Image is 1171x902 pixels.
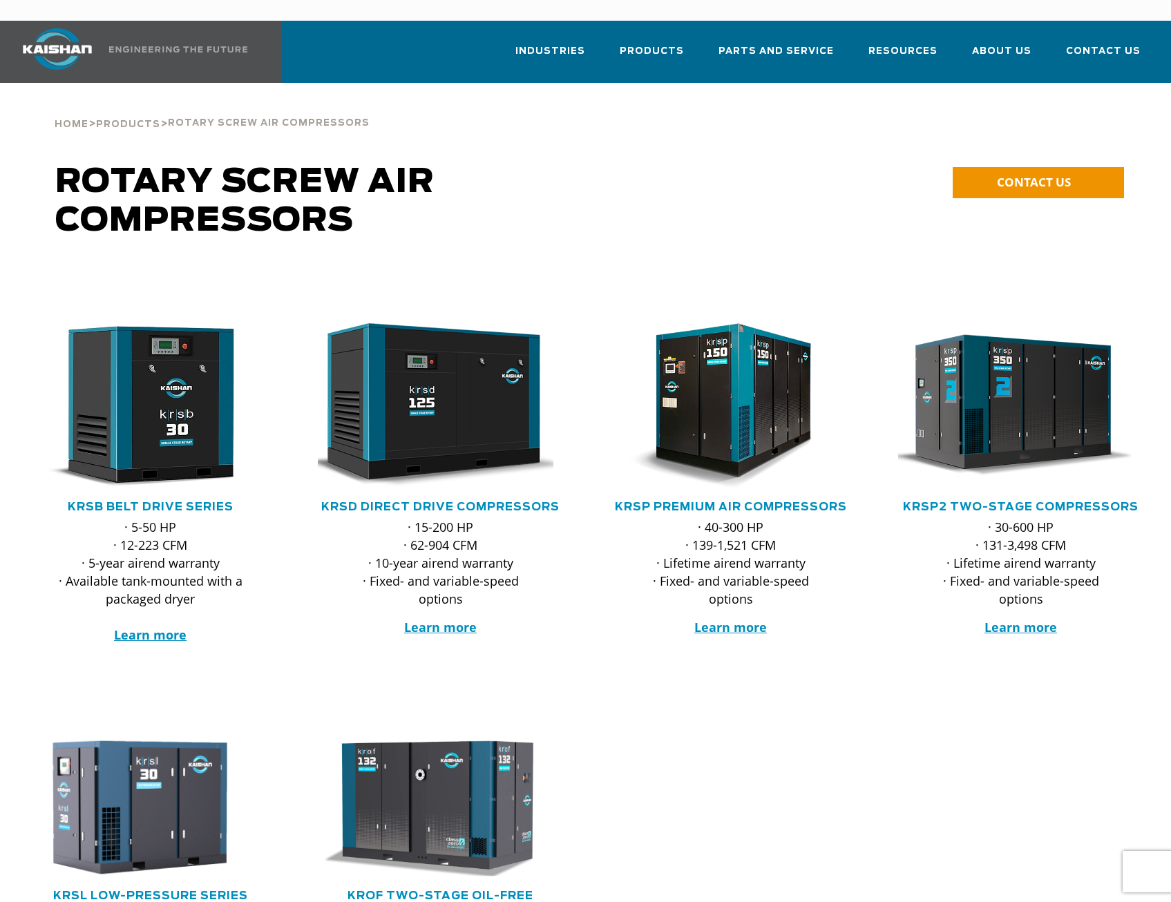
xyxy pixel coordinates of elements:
a: Industries [515,33,585,80]
a: KROF TWO-STAGE OIL-FREE [348,890,533,901]
div: krsb30 [28,323,274,489]
a: Products [96,117,160,130]
a: KRSD Direct Drive Compressors [321,501,560,512]
img: krsd125 [307,323,553,489]
a: KRSL Low-Pressure Series [53,890,248,901]
div: krsl30 [28,737,274,878]
a: Home [55,117,88,130]
span: Rotary Screw Air Compressors [168,119,370,128]
a: Learn more [404,619,477,635]
a: Learn more [694,619,767,635]
img: krsp350 [888,323,1134,489]
a: Resources [868,33,937,80]
span: Resources [868,44,937,59]
p: · 40-300 HP · 139-1,521 CFM · Lifetime airend warranty · Fixed- and variable-speed options [636,518,826,608]
a: Learn more [984,619,1057,635]
img: krof132 [307,737,553,878]
span: Industries [515,44,585,59]
p: · 30-600 HP · 131-3,498 CFM · Lifetime airend warranty · Fixed- and variable-speed options [926,518,1116,608]
img: krsb30 [17,323,263,489]
img: kaishan logo [6,28,109,70]
span: Rotary Screw Air Compressors [55,166,435,238]
span: Home [55,120,88,129]
p: · 15-200 HP · 62-904 CFM · 10-year airend warranty · Fixed- and variable-speed options [345,518,536,608]
a: Kaishan USA [6,21,250,83]
a: Products [620,33,684,80]
a: Parts and Service [718,33,834,80]
img: krsl30 [17,737,263,878]
div: > > [55,83,370,135]
span: About Us [972,44,1031,59]
a: KRSP Premium Air Compressors [615,501,847,512]
span: Parts and Service [718,44,834,59]
span: CONTACT US [997,174,1071,190]
a: About Us [972,33,1031,80]
a: KRSB Belt Drive Series [68,501,234,512]
div: krsp350 [898,323,1144,489]
img: krsp150 [598,323,844,489]
a: CONTACT US [953,167,1124,198]
p: · 5-50 HP · 12-223 CFM · 5-year airend warranty · Available tank-mounted with a packaged dryer [55,518,246,644]
div: krof132 [318,737,564,878]
span: Contact Us [1066,44,1141,59]
img: Engineering the future [109,46,247,52]
span: Products [96,120,160,129]
a: Contact Us [1066,33,1141,80]
div: krsp150 [608,323,854,489]
span: Products [620,44,684,59]
a: Learn more [114,626,187,643]
a: KRSP2 Two-Stage Compressors [903,501,1139,512]
div: krsd125 [318,323,564,489]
